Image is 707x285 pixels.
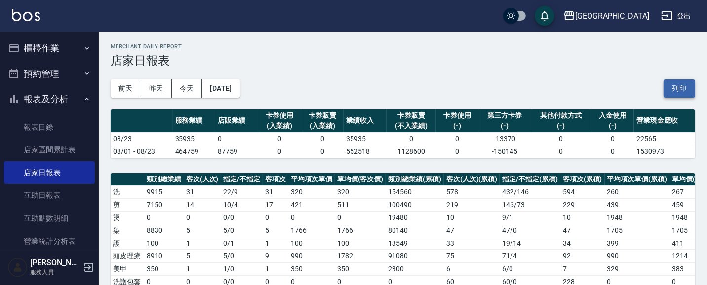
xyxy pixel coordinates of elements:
[605,173,670,186] th: 平均項次單價(累積)
[263,173,288,186] th: 客項次
[4,161,95,184] a: 店家日報表
[144,262,184,275] td: 350
[288,185,335,198] td: 320
[111,237,144,249] td: 護
[111,43,695,50] h2: Merchant Daily Report
[594,121,632,131] div: (-)
[144,237,184,249] td: 100
[288,173,335,186] th: 平均項次單價
[8,257,28,277] img: Person
[263,249,288,262] td: 9
[263,185,288,198] td: 31
[288,198,335,211] td: 421
[335,249,386,262] td: 1782
[221,173,263,186] th: 指定/不指定
[215,132,258,145] td: 0
[386,249,444,262] td: 91080
[500,185,560,198] td: 432 / 146
[30,258,80,268] h5: [PERSON_NAME]
[288,211,335,224] td: 0
[4,184,95,207] a: 互助日報表
[172,79,202,98] button: 今天
[386,198,444,211] td: 100490
[111,262,144,275] td: 美甲
[221,249,263,262] td: 5 / 0
[12,9,40,21] img: Logo
[304,110,342,121] div: 卡券販賣
[111,79,141,98] button: 前天
[530,145,591,158] td: 0
[184,185,221,198] td: 31
[184,198,221,211] td: 14
[500,173,560,186] th: 指定/不指定(累積)
[4,230,95,252] a: 營業統計分析表
[184,211,221,224] td: 0
[605,237,670,249] td: 399
[304,121,342,131] div: (入業績)
[111,185,144,198] td: 洗
[215,109,258,133] th: 店販業績
[288,262,335,275] td: 350
[4,139,95,161] a: 店家區間累計表
[560,237,605,249] td: 34
[634,132,695,145] td: 22565
[258,132,301,145] td: 0
[221,262,263,275] td: 1 / 0
[605,262,670,275] td: 329
[144,173,184,186] th: 類別總業績
[111,109,695,158] table: a dense table
[591,145,634,158] td: 0
[444,237,500,249] td: 33
[444,211,500,224] td: 10
[288,224,335,237] td: 1766
[560,173,605,186] th: 客項次(累積)
[335,237,386,249] td: 100
[444,185,500,198] td: 578
[605,211,670,224] td: 1948
[444,173,500,186] th: 客次(人次)(累積)
[500,262,560,275] td: 6 / 0
[386,237,444,249] td: 13549
[111,145,173,158] td: 08/01 - 08/23
[500,198,560,211] td: 146 / 73
[4,116,95,139] a: 報表目錄
[436,145,479,158] td: 0
[184,262,221,275] td: 1
[221,237,263,249] td: 0 / 1
[261,121,299,131] div: (入業績)
[481,110,528,121] div: 第三方卡券
[261,110,299,121] div: 卡券使用
[288,237,335,249] td: 100
[335,262,386,275] td: 350
[173,132,216,145] td: 35935
[184,237,221,249] td: 1
[263,237,288,249] td: 1
[533,121,589,131] div: (-)
[111,198,144,211] td: 剪
[4,61,95,87] button: 預約管理
[111,211,144,224] td: 燙
[605,249,670,262] td: 990
[387,132,436,145] td: 0
[389,121,433,131] div: (不入業績)
[436,132,479,145] td: 0
[144,198,184,211] td: 7150
[335,173,386,186] th: 單均價(客次價)
[221,211,263,224] td: 0 / 0
[444,224,500,237] td: 47
[386,185,444,198] td: 154560
[335,198,386,211] td: 511
[386,173,444,186] th: 類別總業績(累積)
[386,262,444,275] td: 2300
[344,132,387,145] td: 35935
[184,249,221,262] td: 5
[444,262,500,275] td: 6
[301,132,344,145] td: 0
[634,145,695,158] td: 1530973
[535,6,554,26] button: save
[4,36,95,61] button: 櫃檯作業
[184,173,221,186] th: 客次(人次)
[444,198,500,211] td: 219
[335,211,386,224] td: 0
[664,79,695,98] button: 列印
